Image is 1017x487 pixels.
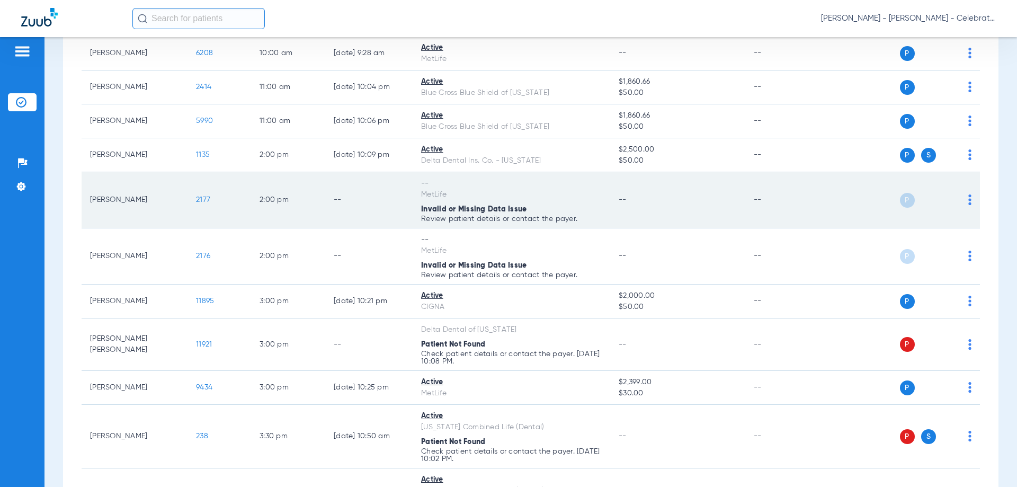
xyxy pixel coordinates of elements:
[421,377,602,388] div: Active
[325,104,413,138] td: [DATE] 10:06 PM
[325,285,413,318] td: [DATE] 10:21 PM
[421,189,602,200] div: MetLife
[964,436,1017,487] iframe: Chat Widget
[421,448,602,463] p: Check patient details or contact the payer. [DATE] 10:02 PM.
[251,371,325,405] td: 3:00 PM
[900,193,915,208] span: P
[745,172,817,228] td: --
[745,405,817,468] td: --
[619,252,627,260] span: --
[900,294,915,309] span: P
[421,422,602,433] div: [US_STATE] Combined Life (Dental)
[421,215,602,223] p: Review patient details or contact the payer.
[421,302,602,313] div: CIGNA
[900,429,915,444] span: P
[421,144,602,155] div: Active
[196,252,210,260] span: 2176
[82,104,188,138] td: [PERSON_NAME]
[421,155,602,166] div: Delta Dental Ins. Co. - [US_STATE]
[138,14,147,23] img: Search Icon
[619,388,736,399] span: $30.00
[619,290,736,302] span: $2,000.00
[968,251,971,261] img: group-dot-blue.svg
[421,42,602,54] div: Active
[619,432,627,440] span: --
[82,228,188,285] td: [PERSON_NAME]
[251,318,325,371] td: 3:00 PM
[968,149,971,160] img: group-dot-blue.svg
[196,432,208,440] span: 238
[745,37,817,70] td: --
[421,290,602,302] div: Active
[132,8,265,29] input: Search for patients
[421,350,602,365] p: Check patient details or contact the payer. [DATE] 10:08 PM.
[619,110,736,121] span: $1,860.66
[900,80,915,95] span: P
[421,206,527,213] span: Invalid or Missing Data Issue
[251,70,325,104] td: 11:00 AM
[196,49,213,57] span: 6208
[900,114,915,129] span: P
[745,285,817,318] td: --
[619,155,736,166] span: $50.00
[900,46,915,61] span: P
[421,54,602,65] div: MetLife
[82,37,188,70] td: [PERSON_NAME]
[82,172,188,228] td: [PERSON_NAME]
[968,339,971,350] img: group-dot-blue.svg
[421,341,485,348] span: Patient Not Found
[421,438,485,446] span: Patient Not Found
[900,249,915,264] span: P
[421,411,602,422] div: Active
[251,228,325,285] td: 2:00 PM
[968,48,971,58] img: group-dot-blue.svg
[325,371,413,405] td: [DATE] 10:25 PM
[821,13,996,24] span: [PERSON_NAME] - [PERSON_NAME] - Celebration Pediatric Dentistry
[921,429,936,444] span: S
[196,83,211,91] span: 2414
[325,138,413,172] td: [DATE] 10:09 PM
[421,474,602,485] div: Active
[196,384,212,391] span: 9434
[325,70,413,104] td: [DATE] 10:04 PM
[619,341,627,348] span: --
[745,318,817,371] td: --
[968,82,971,92] img: group-dot-blue.svg
[325,37,413,70] td: [DATE] 9:28 AM
[82,318,188,371] td: [PERSON_NAME] [PERSON_NAME]
[421,87,602,99] div: Blue Cross Blue Shield of [US_STATE]
[968,431,971,441] img: group-dot-blue.svg
[325,172,413,228] td: --
[251,405,325,468] td: 3:30 PM
[421,121,602,132] div: Blue Cross Blue Shield of [US_STATE]
[900,380,915,395] span: P
[619,196,627,203] span: --
[968,296,971,306] img: group-dot-blue.svg
[421,262,527,269] span: Invalid or Missing Data Issue
[745,138,817,172] td: --
[619,121,736,132] span: $50.00
[251,104,325,138] td: 11:00 AM
[325,318,413,371] td: --
[745,70,817,104] td: --
[196,196,210,203] span: 2177
[196,297,214,305] span: 11895
[21,8,58,26] img: Zuub Logo
[745,371,817,405] td: --
[196,341,212,348] span: 11921
[900,148,915,163] span: P
[421,271,602,279] p: Review patient details or contact the payer.
[325,405,413,468] td: [DATE] 10:50 AM
[745,104,817,138] td: --
[251,37,325,70] td: 10:00 AM
[619,377,736,388] span: $2,399.00
[421,110,602,121] div: Active
[82,405,188,468] td: [PERSON_NAME]
[251,285,325,318] td: 3:00 PM
[325,228,413,285] td: --
[82,138,188,172] td: [PERSON_NAME]
[421,234,602,245] div: --
[421,76,602,87] div: Active
[968,116,971,126] img: group-dot-blue.svg
[421,324,602,335] div: Delta Dental of [US_STATE]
